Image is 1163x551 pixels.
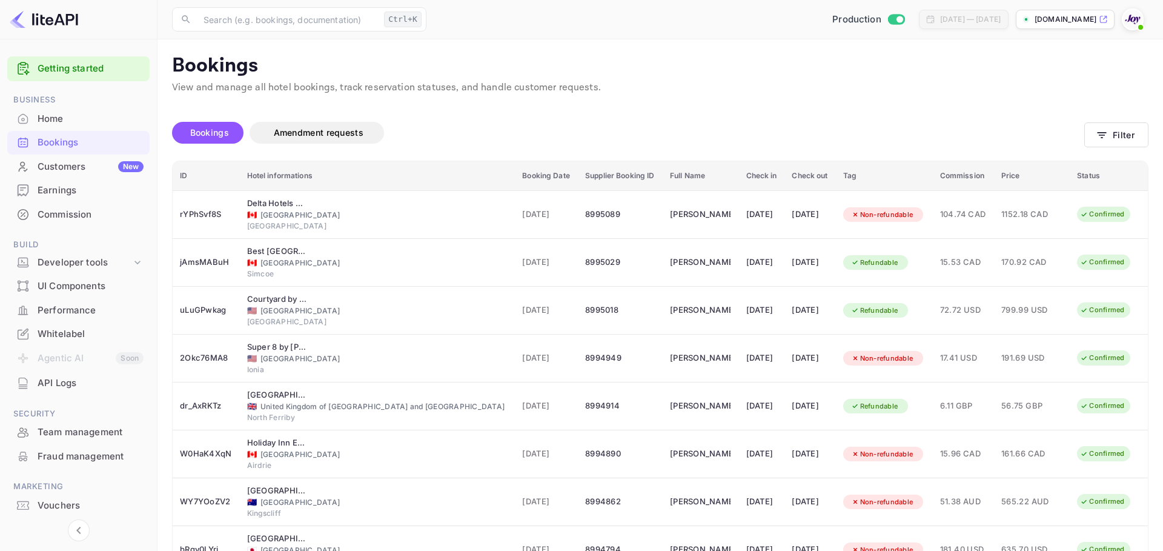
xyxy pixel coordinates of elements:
span: 1152.18 CAD [1001,208,1062,221]
img: With Joy [1123,10,1142,29]
th: ID [173,161,240,191]
div: Developer tools [38,256,131,270]
span: [DATE] [522,495,571,509]
div: Home [7,107,150,131]
span: 72.72 USD [940,304,987,317]
img: LiteAPI logo [10,10,78,29]
div: Whitelabel [7,322,150,346]
span: [DATE] [522,304,571,317]
div: W0HaK4XqN [180,444,233,464]
div: North Ferriby [247,412,508,423]
div: Asakusa View Hotel [247,533,308,545]
span: Bookings [190,127,229,138]
button: Collapse navigation [68,519,90,541]
div: [GEOGRAPHIC_DATA] [247,210,508,221]
span: United States of America [247,355,257,362]
a: Getting started [38,62,144,76]
a: Commission [7,203,150,225]
th: Tag [836,161,933,191]
div: Refundable [843,303,906,318]
a: Vouchers [7,494,150,516]
div: Airdrie [247,460,508,471]
div: API Logs [7,372,150,395]
div: Kingscliff [247,508,508,519]
span: 565.22 AUD [1001,495,1062,509]
div: [GEOGRAPHIC_DATA] [247,258,508,269]
a: API Logs [7,372,150,394]
div: 2Okc76MA8 [180,349,233,368]
th: Check in [739,161,785,191]
a: Performance [7,299,150,321]
span: 56.75 GBP [1001,399,1062,413]
div: Commission [7,203,150,227]
a: UI Components [7,275,150,297]
div: Confirmed [1072,446,1132,461]
div: Non-refundable [843,207,921,222]
span: Amendment requests [274,127,363,138]
div: New [118,161,144,172]
div: Confirmed [1072,255,1132,270]
div: uLuGPwkag [180,301,233,320]
a: Fraud management [7,445,150,467]
a: Team management [7,421,150,443]
div: Super 8 by Wyndham Ionia MI [247,341,308,353]
div: [DATE] [792,301,828,320]
div: Brian Fong [670,301,731,320]
a: Whitelabel [7,322,150,345]
div: Getting started [7,56,150,81]
p: Bookings [172,54,1148,78]
span: 15.96 CAD [940,447,987,461]
div: jAmsMABuH [180,253,233,272]
div: Vouchers [7,494,150,518]
div: [GEOGRAPHIC_DATA] [247,221,508,232]
div: [DATE] [746,396,778,416]
span: [DATE] [522,399,571,413]
div: Performance [38,304,144,318]
div: [DATE] [792,444,828,464]
p: [DOMAIN_NAME] [1035,14,1096,25]
div: 8994914 [585,396,655,416]
span: [DATE] [522,352,571,365]
div: Delta Hotels by Marriott Toronto [247,198,308,210]
span: Canada [247,211,257,219]
div: Patrick Fitzgerald [670,444,731,464]
span: Canada [247,259,257,267]
span: 51.38 AUD [940,495,987,509]
span: Production [832,13,881,27]
div: [DATE] [792,349,828,368]
div: [GEOGRAPHIC_DATA] [247,353,508,364]
div: 8995089 [585,205,655,224]
div: Ionia [247,364,508,375]
span: Marketing [7,480,150,493]
div: Holiday Inn Express Hotel & Suites Airdrie-Calgary North, an IHG Hotel [247,437,308,449]
div: [DATE] [746,205,778,224]
div: Bookings [7,131,150,155]
p: View and manage all hotel bookings, track reservation statuses, and handle customer requests. [172,81,1148,95]
div: 8994862 [585,492,655,512]
div: Non-refundable [843,495,921,510]
div: [GEOGRAPHIC_DATA] [247,316,508,327]
span: 15.53 CAD [940,256,987,269]
span: 6.11 GBP [940,399,987,413]
div: Best Western Little River Inn [247,245,308,258]
div: [GEOGRAPHIC_DATA] [247,306,508,316]
div: Hull Humber View Hotel, BW Signature Collection [247,389,308,401]
div: [DATE] [792,205,828,224]
th: Commission [933,161,994,191]
span: [DATE] [522,447,571,461]
div: Vouchers [38,499,144,513]
div: 8995018 [585,301,655,320]
div: Performance [7,299,150,322]
div: Team management [38,426,144,439]
div: Whitelabel [38,327,144,341]
div: WY7YOoZV2 [180,492,233,512]
div: 8994949 [585,349,655,368]
div: 8995029 [585,253,655,272]
th: Full Name [663,161,738,191]
span: United States of America [247,307,257,315]
div: United Kingdom of [GEOGRAPHIC_DATA] and [GEOGRAPHIC_DATA] [247,401,508,412]
div: CustomersNew [7,155,150,179]
button: Filter [1084,122,1148,147]
div: Confirmed [1072,350,1132,366]
div: Courtyard by Marriott Ventura Simi Valley [247,293,308,306]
